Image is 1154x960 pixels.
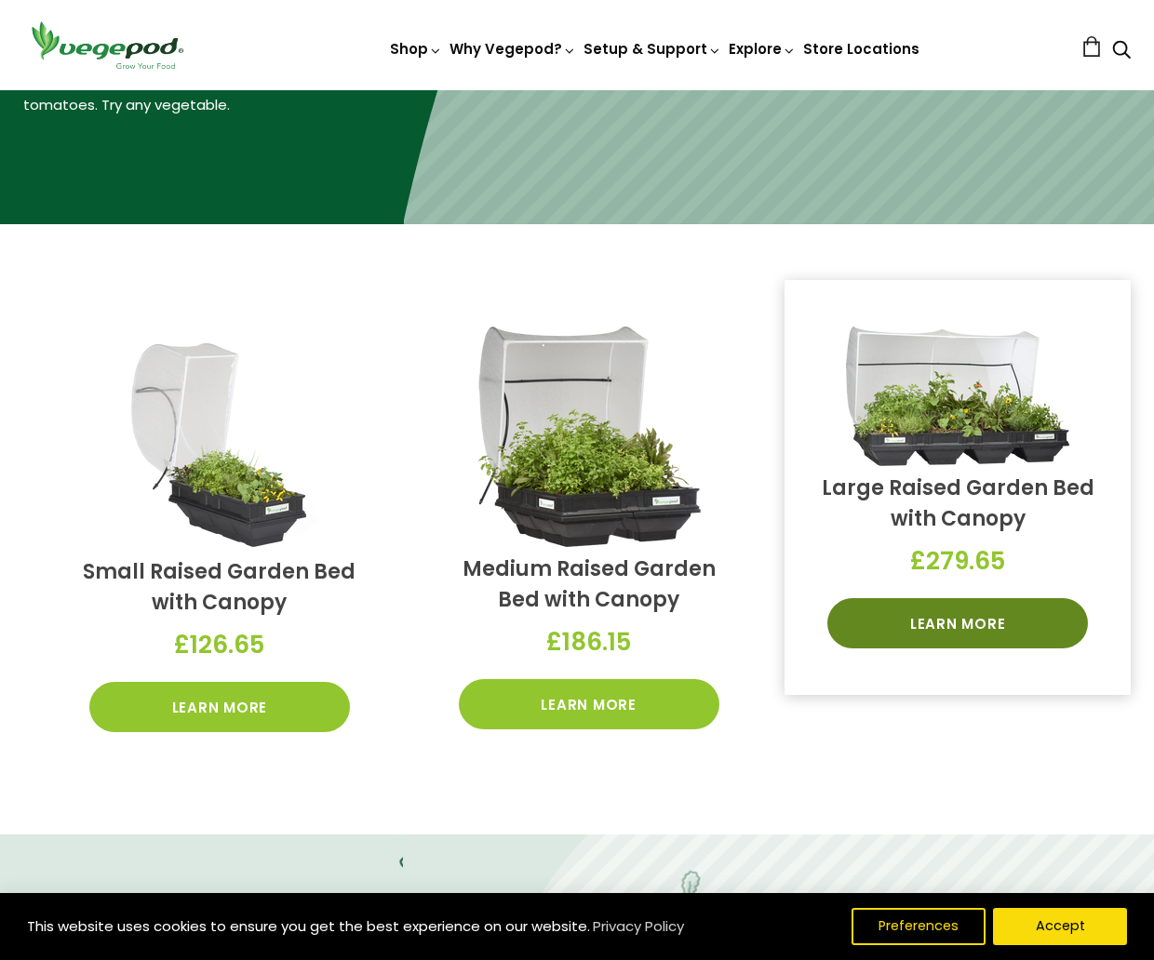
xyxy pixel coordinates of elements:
img: Small Raised Garden Bed with Canopy [113,327,326,550]
img: Medium Raised Garden Bed with Canopy [477,327,701,547]
a: Explore [729,39,796,59]
div: £186.15 [444,615,734,670]
a: Shop [390,39,442,59]
a: Learn More [827,598,1088,648]
div: £279.65 [812,534,1103,589]
button: Accept [993,908,1127,945]
img: Vegepod [23,19,191,72]
a: Setup & Support [584,39,721,59]
a: Learn More [459,679,719,729]
img: Large Raised Garden Bed with Canopy [846,327,1069,466]
a: Why Vegepod? [450,39,576,59]
a: Small Raised Garden Bed with Canopy [83,557,356,617]
a: Learn More [89,682,350,732]
div: £126.65 [74,618,365,673]
a: Search [1112,42,1131,61]
button: Preferences [852,908,986,945]
a: Medium Raised Garden Bed with Canopy [463,554,716,614]
span: This website uses cookies to ensure you get the best experience on our website. [27,916,590,936]
a: Privacy Policy (opens in a new tab) [590,910,687,943]
a: Large Raised Garden Bed with Canopy [822,473,1094,533]
a: Store Locations [803,39,919,59]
